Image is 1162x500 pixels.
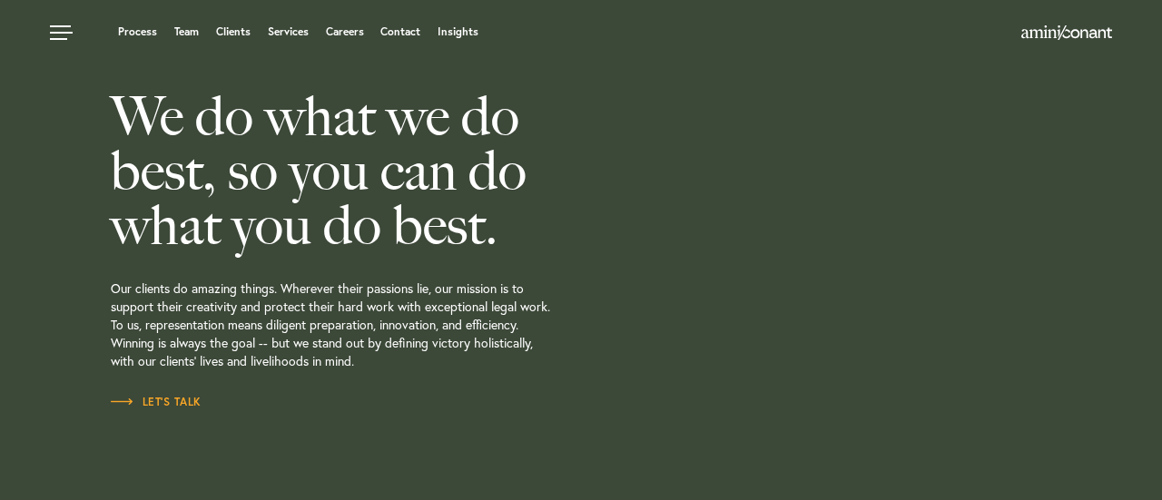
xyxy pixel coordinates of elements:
[1021,25,1112,40] img: Amini & Conant
[174,26,199,37] a: Team
[118,26,157,37] a: Process
[111,397,202,407] span: Let’s Talk
[268,26,309,37] a: Services
[111,393,202,411] a: Let’s Talk
[438,26,478,37] a: Insights
[216,26,251,37] a: Clients
[111,252,665,393] p: Our clients do amazing things. Wherever their passions lie, our mission is to support their creat...
[326,26,364,37] a: Careers
[380,26,420,37] a: Contact
[111,89,665,252] h2: We do what we do best, so you can do what you do best.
